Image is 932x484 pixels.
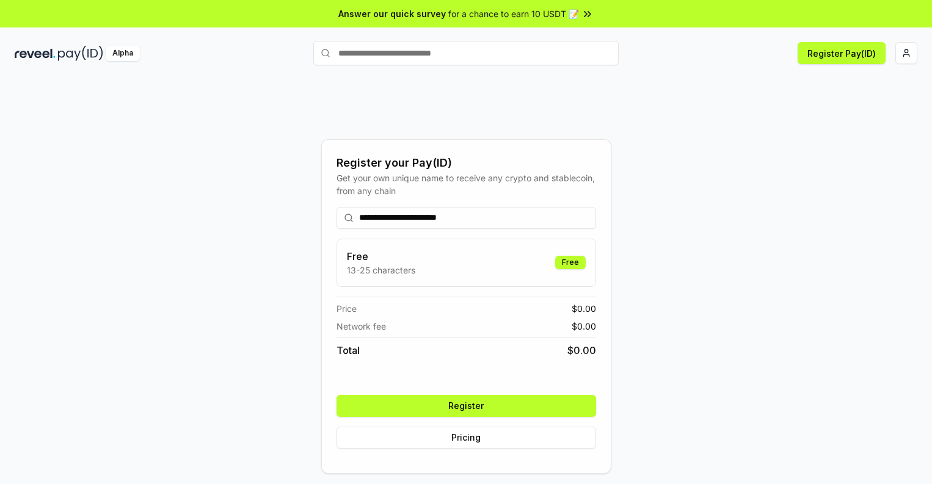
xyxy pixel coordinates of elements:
[338,7,446,20] span: Answer our quick survey
[798,42,886,64] button: Register Pay(ID)
[337,302,357,315] span: Price
[337,427,596,449] button: Pricing
[567,343,596,358] span: $ 0.00
[337,154,596,172] div: Register your Pay(ID)
[58,46,103,61] img: pay_id
[555,256,586,269] div: Free
[448,7,579,20] span: for a chance to earn 10 USDT 📝
[337,172,596,197] div: Get your own unique name to receive any crypto and stablecoin, from any chain
[347,249,415,264] h3: Free
[337,343,360,358] span: Total
[347,264,415,276] p: 13-25 characters
[572,302,596,315] span: $ 0.00
[572,320,596,333] span: $ 0.00
[15,46,56,61] img: reveel_dark
[337,395,596,417] button: Register
[106,46,140,61] div: Alpha
[337,320,386,333] span: Network fee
